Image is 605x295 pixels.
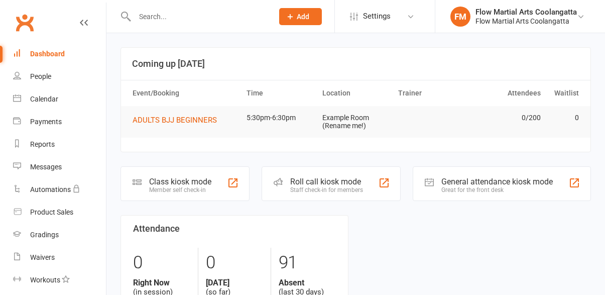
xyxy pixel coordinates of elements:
div: Messages [30,163,62,171]
button: ADULTS BJJ BEGINNERS [133,114,224,126]
td: 5:30pm-6:30pm [242,106,318,130]
div: Workouts [30,276,60,284]
th: Location [318,80,394,106]
strong: Absent [279,278,335,287]
a: Reports [13,133,106,156]
div: People [30,72,51,80]
div: Flow Martial Arts Coolangatta [475,8,577,17]
td: 0/200 [469,106,545,130]
div: 0 [206,248,263,278]
a: Clubworx [12,10,37,35]
th: Time [242,80,318,106]
div: Automations [30,185,71,193]
button: Add [279,8,322,25]
th: Event/Booking [128,80,242,106]
div: Reports [30,140,55,148]
div: Great for the front desk [441,186,553,193]
a: People [13,65,106,88]
div: General attendance kiosk mode [441,177,553,186]
div: 91 [279,248,335,278]
a: Waivers [13,246,106,269]
div: Flow Martial Arts Coolangatta [475,17,577,26]
input: Search... [132,10,266,24]
a: Product Sales [13,201,106,224]
td: 0 [545,106,583,130]
span: Add [297,13,309,21]
h3: Attendance [133,224,336,234]
div: Gradings [30,231,59,239]
div: Staff check-in for members [290,186,363,193]
a: Dashboard [13,43,106,65]
a: Payments [13,111,106,133]
a: Calendar [13,88,106,111]
div: FM [450,7,470,27]
a: Messages [13,156,106,178]
strong: [DATE] [206,278,263,287]
div: Product Sales [30,208,73,216]
a: Workouts [13,269,106,291]
h3: Coming up [DATE] [132,59,579,69]
strong: Right Now [133,278,190,287]
div: Dashboard [30,50,65,58]
th: Waitlist [545,80,583,106]
th: Attendees [469,80,545,106]
span: ADULTS BJJ BEGINNERS [133,116,217,125]
a: Gradings [13,224,106,246]
div: Roll call kiosk mode [290,177,363,186]
a: Automations [13,178,106,201]
div: Payments [30,118,62,126]
div: Class kiosk mode [149,177,211,186]
td: Example Room (Rename me!) [318,106,394,138]
div: 0 [133,248,190,278]
div: Waivers [30,253,55,261]
div: Member self check-in [149,186,211,193]
div: Calendar [30,95,58,103]
th: Trainer [394,80,469,106]
span: Settings [363,5,391,28]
